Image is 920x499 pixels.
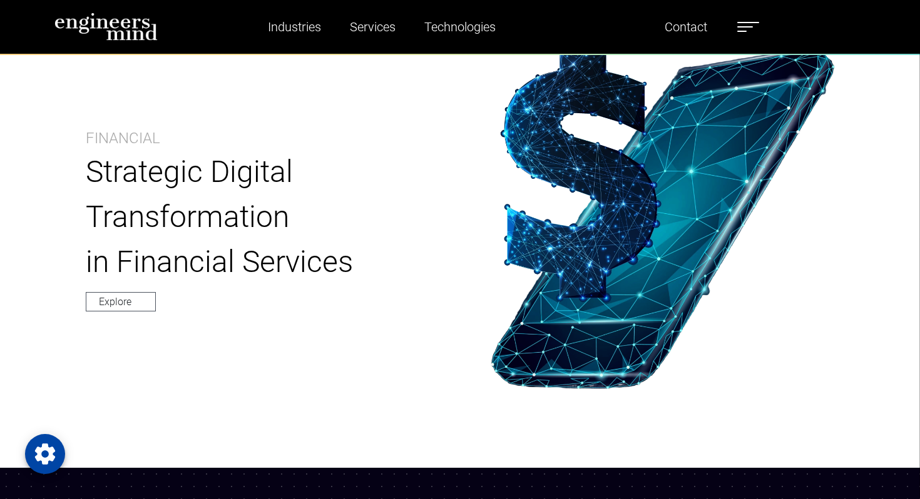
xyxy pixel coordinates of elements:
[54,13,158,41] img: logo
[86,239,429,285] p: in Financial Services
[345,13,401,41] a: Services
[86,292,156,311] a: Explore
[491,48,836,389] img: img
[660,13,712,41] a: Contact
[86,127,160,149] p: Financial
[263,13,326,41] a: Industries
[86,149,429,239] p: Strategic Digital Transformation
[419,13,501,41] a: Technologies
